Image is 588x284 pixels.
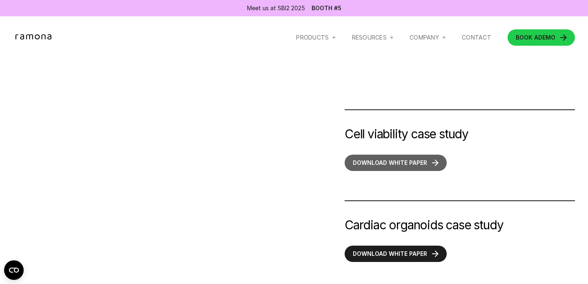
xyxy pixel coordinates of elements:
div: Company [410,34,439,41]
a: Contact [462,34,491,41]
strong: Download white paper [353,250,427,257]
div: Products [296,34,335,41]
span: BOOK A [516,34,538,41]
a: home [13,34,56,41]
div: Cardiac organoids case study [345,217,503,233]
a: BOOK ADEMO [508,29,575,46]
a: Booth #5 [312,5,341,11]
div: DEMO [516,35,555,40]
div: Products [296,34,329,41]
a: Download white paper [345,155,447,171]
a: Download white paper [345,246,447,262]
div: RESOURCES [352,34,387,41]
button: Open CMP widget [4,260,24,280]
div: Company [410,34,445,41]
div: RESOURCES [352,34,394,41]
div: Cell viability case study [345,126,468,142]
strong: Download white paper [353,159,427,166]
div: Meet us at SBI2 2025 [247,4,305,12]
